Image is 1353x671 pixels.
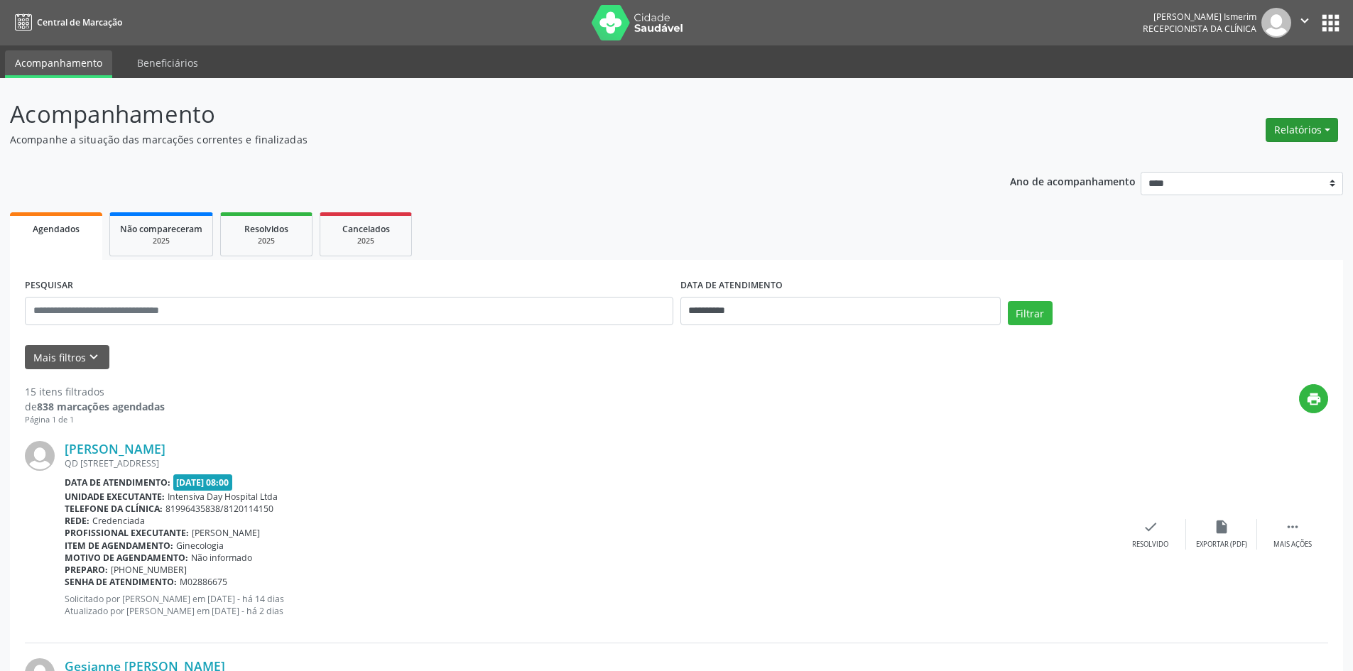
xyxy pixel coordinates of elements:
div: 2025 [120,236,202,246]
span: Não informado [191,552,252,564]
button: apps [1318,11,1343,36]
span: Agendados [33,223,80,235]
a: Acompanhamento [5,50,112,78]
i:  [1285,519,1300,535]
p: Ano de acompanhamento [1010,172,1136,190]
b: Motivo de agendamento: [65,552,188,564]
strong: 838 marcações agendadas [37,400,165,413]
p: Acompanhamento [10,97,943,132]
b: Preparo: [65,564,108,576]
div: de [25,399,165,414]
p: Acompanhe a situação das marcações correntes e finalizadas [10,132,943,147]
i: keyboard_arrow_down [86,349,102,365]
b: Senha de atendimento: [65,576,177,588]
div: 2025 [231,236,302,246]
div: Exportar (PDF) [1196,540,1247,550]
span: [PHONE_NUMBER] [111,564,187,576]
img: img [1261,8,1291,38]
span: [PERSON_NAME] [192,527,260,539]
i: insert_drive_file [1214,519,1229,535]
a: Central de Marcação [10,11,122,34]
div: Mais ações [1273,540,1312,550]
i: print [1306,391,1322,407]
label: PESQUISAR [25,275,73,297]
button: print [1299,384,1328,413]
i:  [1297,13,1313,28]
b: Item de agendamento: [65,540,173,552]
a: Beneficiários [127,50,208,75]
div: 15 itens filtrados [25,384,165,399]
span: M02886675 [180,576,227,588]
b: Unidade executante: [65,491,165,503]
div: Página 1 de 1 [25,414,165,426]
button: Filtrar [1008,301,1053,325]
span: 81996435838/8120114150 [165,503,273,515]
span: Resolvidos [244,223,288,235]
div: QD [STREET_ADDRESS] [65,457,1115,469]
p: Solicitado por [PERSON_NAME] em [DATE] - há 14 dias Atualizado por [PERSON_NAME] em [DATE] - há 2... [65,593,1115,617]
button: Relatórios [1266,118,1338,142]
span: [DATE] 08:00 [173,474,233,491]
span: Intensiva Day Hospital Ltda [168,491,278,503]
span: Não compareceram [120,223,202,235]
b: Rede: [65,515,89,527]
img: img [25,441,55,471]
b: Data de atendimento: [65,476,170,489]
button: Mais filtroskeyboard_arrow_down [25,345,109,370]
div: 2025 [330,236,401,246]
span: Cancelados [342,223,390,235]
div: Resolvido [1132,540,1168,550]
div: [PERSON_NAME] Ismerim [1143,11,1256,23]
span: Central de Marcação [37,16,122,28]
a: [PERSON_NAME] [65,441,165,457]
label: DATA DE ATENDIMENTO [680,275,783,297]
span: Ginecologia [176,540,224,552]
i: check [1143,519,1158,535]
span: Recepcionista da clínica [1143,23,1256,35]
span: Credenciada [92,515,145,527]
b: Telefone da clínica: [65,503,163,515]
button:  [1291,8,1318,38]
b: Profissional executante: [65,527,189,539]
